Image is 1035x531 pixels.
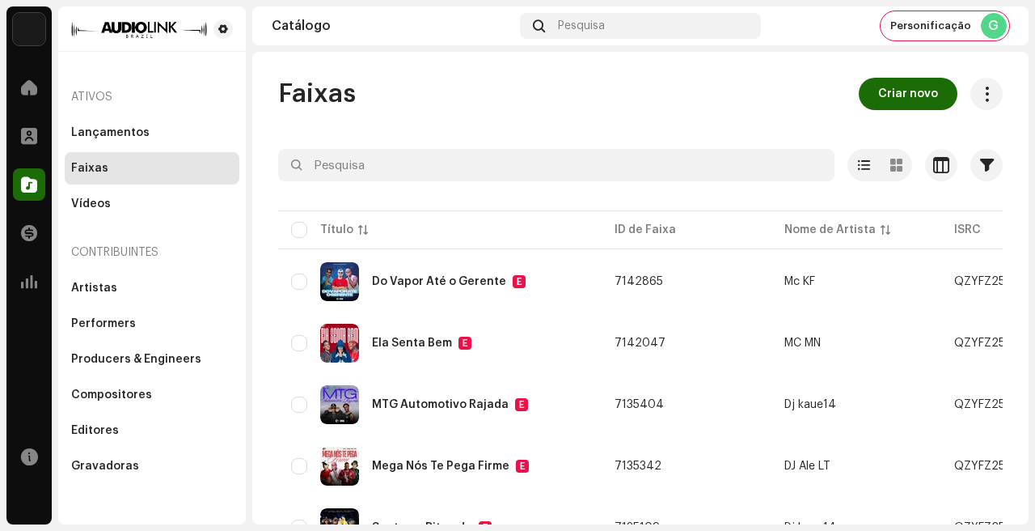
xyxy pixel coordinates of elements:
re-a-nav-header: Ativos [65,78,239,117]
re-m-nav-item: Gravadoras [65,450,239,482]
img: 9e994292-466f-4e74-a32c-7f352eb21ed6 [320,262,359,301]
div: E [458,337,471,350]
div: G [981,13,1007,39]
span: 7142047 [615,338,665,349]
span: Dj kaue14 [784,399,928,410]
span: Faixas [278,78,356,110]
div: MTG Automotivo Rajada [372,399,509,410]
span: 7135342 [615,461,661,472]
div: Faixas [71,162,108,175]
div: Mega Nós Te Pega Firme [372,461,509,472]
div: Dj kaue14 [784,399,836,410]
div: E [516,460,529,473]
div: E [513,275,526,288]
div: Producers & Engineers [71,353,201,366]
re-m-nav-item: Compositores [65,379,239,411]
div: Compositores [71,389,152,401]
div: Do Vapor Até o Gerente [372,276,506,287]
div: Artistas [71,282,117,295]
img: e1e5189b-d1f8-4c17-b395-a94b974e98eb [320,447,359,486]
button: Criar novo [859,78,957,110]
span: DJ Ale LT [784,461,928,472]
div: Ela Senta Bem [372,338,452,349]
span: 7135404 [615,399,664,410]
img: 5dc2acb3-09c1-40d2-948e-b36b1eeb182f [320,385,359,424]
div: Catálogo [272,19,513,32]
img: 9c922a72-4201-47cd-abd4-dbd57818af7f [320,324,359,363]
span: Personificação [890,19,971,32]
input: Pesquisa [278,149,834,181]
div: Gravadoras [71,460,139,473]
re-m-nav-item: Lançamentos [65,117,239,149]
div: Mc KF [784,276,815,287]
span: Pesquisa [558,19,605,32]
span: Criar novo [878,78,938,110]
re-m-nav-item: Faixas [65,152,239,185]
div: Performers [71,317,136,330]
div: Nome de Artista [784,222,876,238]
div: DJ Ale LT [784,461,830,472]
re-a-nav-header: Contribuintes [65,233,239,272]
re-m-nav-item: Producers & Engineers [65,343,239,376]
re-m-nav-item: Vídeos [65,188,239,220]
div: Título [320,222,353,238]
span: MC MN [784,338,928,349]
div: MC MN [784,338,821,349]
div: Editores [71,424,119,437]
div: Vídeos [71,198,111,210]
re-m-nav-item: Performers [65,308,239,340]
span: 7142865 [615,276,663,287]
div: Lançamentos [71,126,150,139]
img: 66658775-0fc6-4e6d-a4eb-175c1c38218d [71,19,207,39]
div: E [515,398,528,411]
re-m-nav-item: Artistas [65,272,239,304]
span: Mc KF [784,276,928,287]
re-m-nav-item: Editores [65,414,239,447]
img: 730b9dfe-18b5-4111-b483-f30b0c182d82 [13,13,45,45]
